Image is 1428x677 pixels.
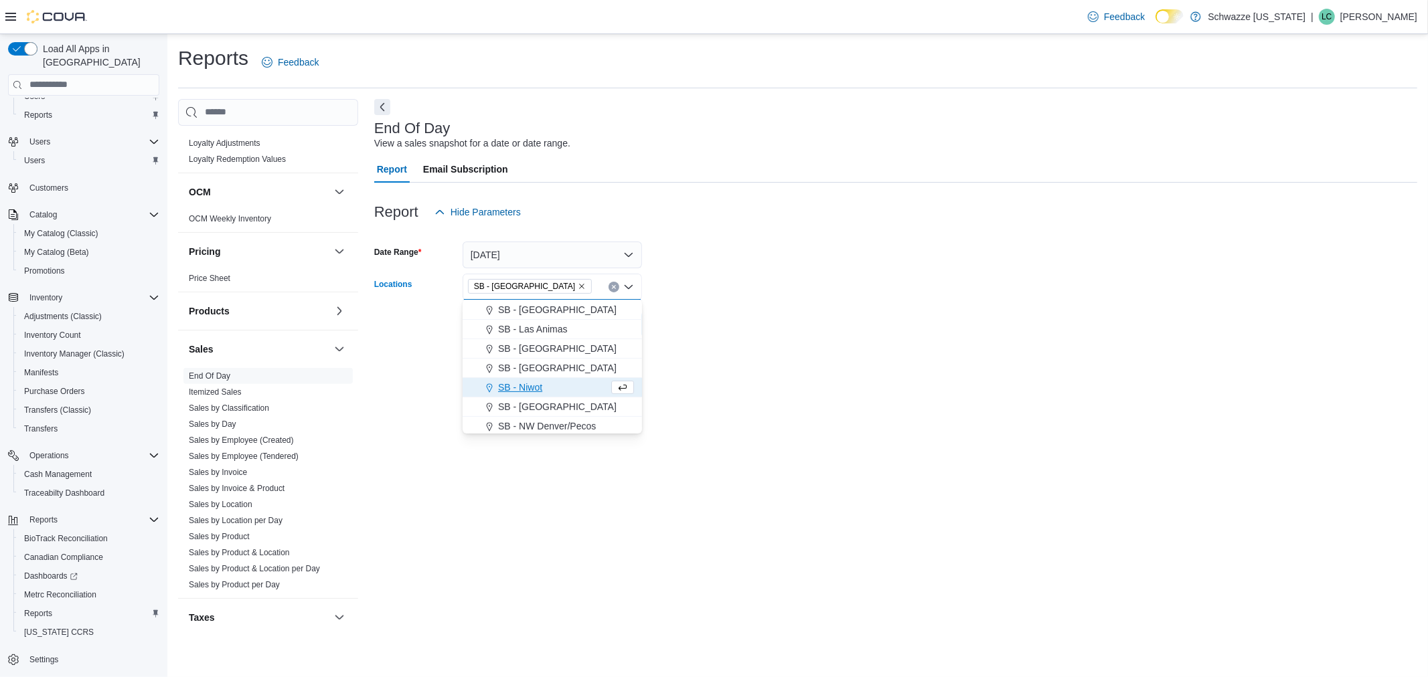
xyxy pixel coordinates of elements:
a: Transfers [19,421,63,437]
button: Transfers (Classic) [13,401,165,419]
div: Pricing [178,270,358,292]
button: Reports [24,512,63,528]
div: Lilian Cristine Coon [1319,9,1335,25]
span: Operations [24,448,159,464]
button: Traceabilty Dashboard [13,484,165,502]
a: Sales by Product & Location [189,548,290,557]
a: Dashboards [19,568,83,584]
span: BioTrack Reconciliation [24,533,108,544]
a: Sales by Product & Location per Day [189,564,320,573]
button: Purchase Orders [13,382,165,401]
span: Manifests [19,365,159,381]
span: SB - [GEOGRAPHIC_DATA] [498,400,617,413]
span: SB - [GEOGRAPHIC_DATA] [498,361,617,375]
a: Sales by Classification [189,403,269,413]
span: Feedback [1104,10,1145,23]
h3: End Of Day [374,120,451,136]
button: Users [24,134,56,150]
button: [US_STATE] CCRS [13,623,165,642]
span: LC [1322,9,1332,25]
span: Hide Parameters [451,205,521,219]
span: Adjustments (Classic) [24,311,102,322]
button: Pricing [331,244,347,260]
span: Sales by Location [189,499,252,510]
a: Itemized Sales [189,387,242,397]
a: Traceabilty Dashboard [19,485,110,501]
span: SB - Niwot [498,381,542,394]
span: Report [377,156,407,183]
span: Cash Management [19,466,159,482]
span: Price Sheet [189,273,230,284]
span: Adjustments (Classic) [19,308,159,324]
span: Metrc Reconciliation [24,589,96,600]
span: Sales by Product per Day [189,579,280,590]
span: Sales by Classification [189,403,269,413]
a: Purchase Orders [19,383,90,399]
span: My Catalog (Classic) [19,225,159,241]
a: Dashboards [13,567,165,585]
span: My Catalog (Beta) [19,244,159,260]
button: SB - Las Animas [463,320,642,339]
span: Inventory Count [24,330,81,341]
span: Dark Mode [1156,23,1156,24]
a: BioTrack Reconciliation [19,530,113,547]
span: Customers [24,179,159,196]
button: Catalog [24,207,62,223]
button: SB - [GEOGRAPHIC_DATA] [463,359,642,378]
a: Sales by Product [189,532,250,541]
button: Clear input [609,282,619,292]
span: Sales by Employee (Created) [189,435,294,446]
button: Taxes [189,611,329,624]
span: Purchase Orders [24,386,85,397]
span: Purchase Orders [19,383,159,399]
span: [US_STATE] CCRS [24,627,94,638]
button: Operations [3,446,165,465]
span: Canadian Compliance [19,549,159,565]
div: View a sales snapshot for a date or date range. [374,136,570,151]
span: Reports [24,608,52,619]
span: Inventory Manager (Classic) [19,346,159,362]
a: Sales by Employee (Created) [189,436,294,445]
a: Loyalty Adjustments [189,138,260,148]
h3: Taxes [189,611,215,624]
button: Promotions [13,262,165,280]
span: Users [29,136,50,147]
a: Price Sheet [189,274,230,283]
span: Loyalty Adjustments [189,138,260,149]
span: BioTrack Reconciliation [19,530,159,547]
a: Adjustments (Classic) [19,308,107,324]
button: OCM [331,184,347,200]
h3: Products [189,304,230,318]
button: [DATE] [463,241,642,268]
span: Loyalty Redemption Values [189,154,286,165]
button: Inventory Manager (Classic) [13,345,165,363]
span: Settings [24,651,159,668]
button: Pricing [189,245,329,258]
span: Transfers (Classic) [24,405,91,415]
span: My Catalog (Classic) [24,228,98,239]
span: Sales by Invoice [189,467,247,478]
span: Sales by Employee (Tendered) [189,451,299,462]
label: Date Range [374,247,422,258]
p: [PERSON_NAME] [1340,9,1417,25]
h3: Report [374,204,418,220]
button: Products [189,304,329,318]
button: Inventory [3,288,165,307]
span: Inventory [29,292,62,303]
button: Canadian Compliance [13,548,165,567]
a: Manifests [19,365,64,381]
a: Reports [19,605,58,621]
button: Inventory [24,290,68,306]
a: Inventory Manager (Classic) [19,346,130,362]
p: Schwazze [US_STATE] [1208,9,1305,25]
span: SB - NW Denver/Pecos [498,419,596,433]
div: Sales [178,368,358,598]
span: SB - [GEOGRAPHIC_DATA] [474,280,575,293]
button: Customers [3,178,165,197]
a: Cash Management [19,466,97,482]
span: Sales by Location per Day [189,515,283,526]
button: Taxes [331,609,347,625]
a: Sales by Invoice [189,468,247,477]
